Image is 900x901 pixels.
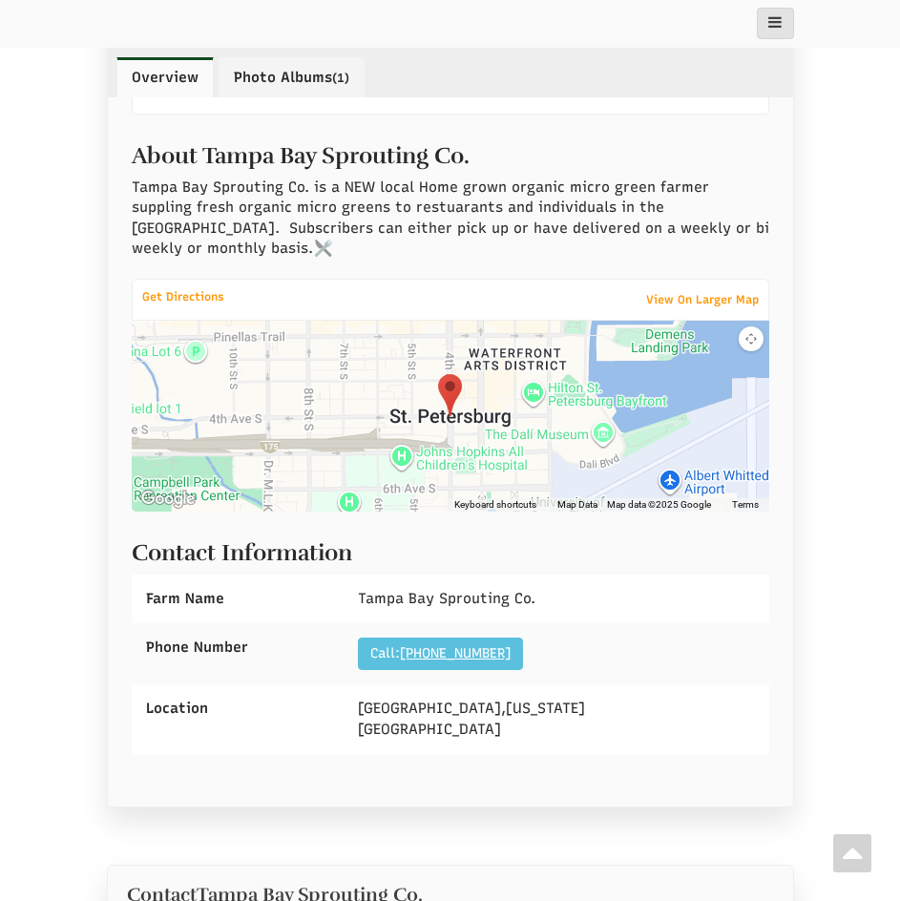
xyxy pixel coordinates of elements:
[332,71,349,85] small: (1)
[757,8,794,39] button: main_menu
[132,134,769,168] h2: About Tampa Bay Sprouting Co.
[132,575,345,623] div: Farm Name
[132,684,345,733] div: Location
[344,684,768,754] div: , [GEOGRAPHIC_DATA]
[116,57,214,97] a: Overview
[132,531,769,565] h2: Contact Information
[739,326,764,351] button: Map camera controls
[358,590,535,607] span: Tampa Bay Sprouting Co.
[637,286,768,313] a: View On Larger Map
[358,700,501,717] span: [GEOGRAPHIC_DATA]
[454,498,536,512] button: Keyboard shortcuts
[132,623,345,672] div: Phone Number
[400,645,511,661] u: [PHONE_NUMBER]
[219,57,365,97] a: Photo Albums
[136,487,199,512] img: Google
[133,285,234,308] a: Get Directions
[506,700,585,717] span: [US_STATE]
[607,498,711,512] span: Map data ©2025 Google
[132,178,769,257] span: Tampa Bay Sprouting Co. is a NEW local Home grown organic micro green farmer suppling fresh organ...
[107,48,794,97] ul: Profile Tabs
[370,645,511,661] a: Call:[PHONE_NUMBER]
[557,498,597,512] button: Map Data
[136,487,199,512] a: Open this area in Google Maps (opens a new window)
[732,498,759,512] a: Terms (opens in new tab)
